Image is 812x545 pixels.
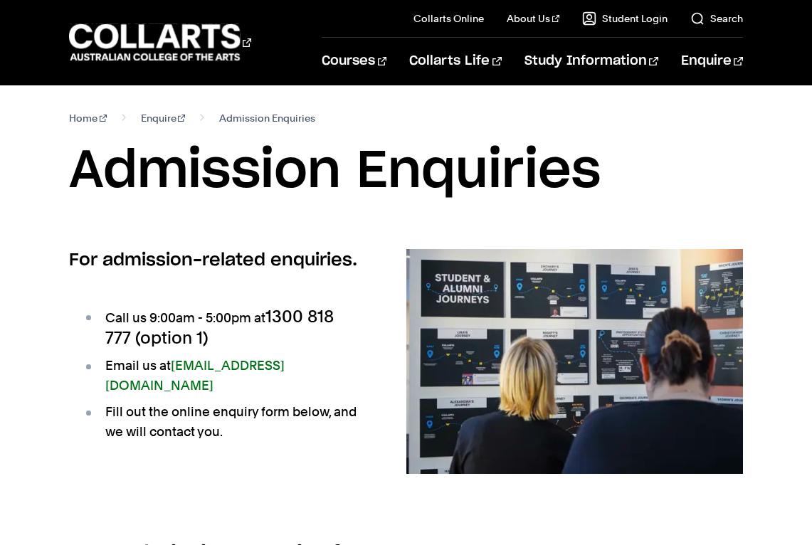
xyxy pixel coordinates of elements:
a: Enquire [141,108,186,128]
a: Study Information [524,38,658,85]
a: Search [690,11,743,26]
a: About Us [507,11,559,26]
a: Student Login [582,11,668,26]
h1: Admission Enquiries [69,139,743,203]
h2: For admission-related enquiries. [69,249,361,272]
span: 1300 818 777 (option 1) [105,306,334,348]
a: Collarts Online [413,11,484,26]
a: Enquire [681,38,743,85]
div: Go to homepage [69,22,251,63]
a: Courses [322,38,386,85]
li: Email us at [83,356,361,396]
a: Collarts Life [409,38,501,85]
a: Home [69,108,107,128]
li: Fill out the online enquiry form below, and we will contact you. [83,402,361,442]
a: [EMAIL_ADDRESS][DOMAIN_NAME] [105,358,285,393]
li: Call us 9:00am - 5:00pm at [83,307,361,349]
span: Admission Enquiries [219,108,315,128]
